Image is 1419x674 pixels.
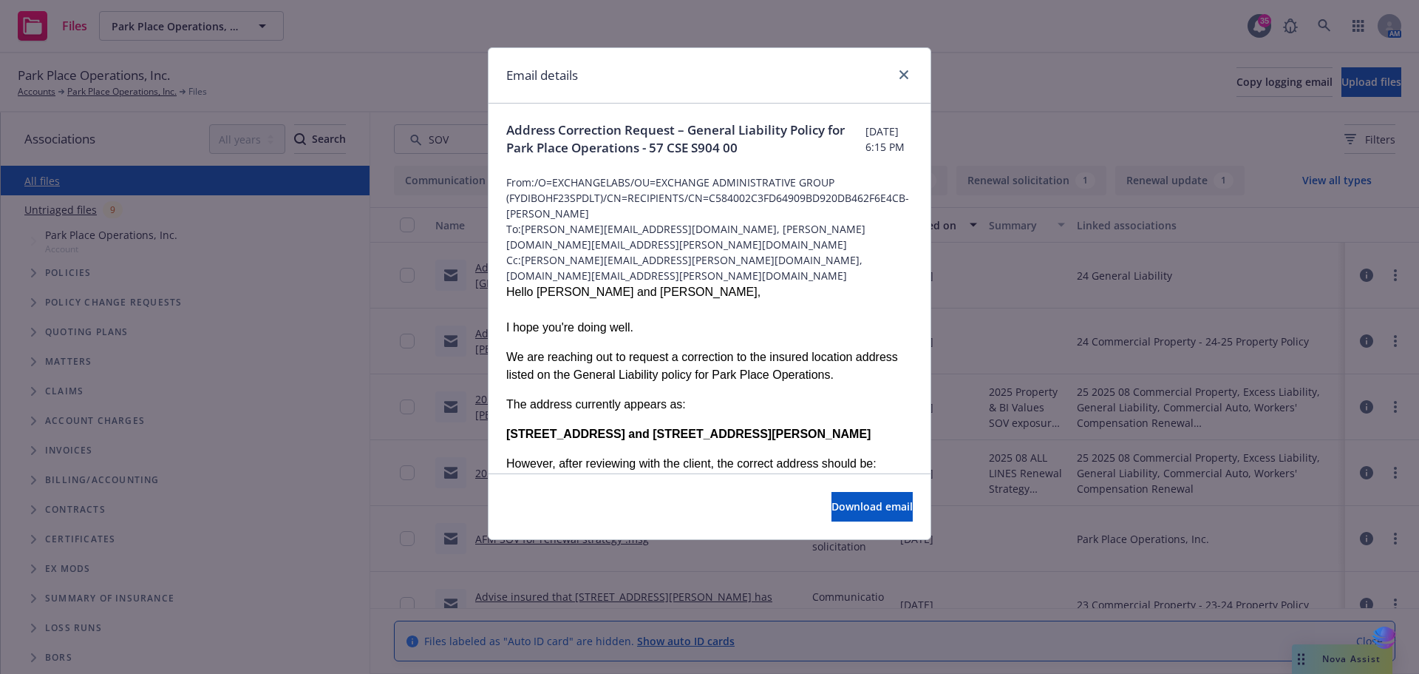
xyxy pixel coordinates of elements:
[506,319,913,337] div: I hope you're doing well.
[506,428,871,440] b: [STREET_ADDRESS] and [STREET_ADDRESS][PERSON_NAME]
[506,252,913,283] span: Cc: [PERSON_NAME][EMAIL_ADDRESS][PERSON_NAME][DOMAIN_NAME], [DOMAIN_NAME][EMAIL_ADDRESS][PERSON_N...
[506,66,578,85] h1: Email details
[895,66,913,84] a: close
[506,221,913,252] span: To: [PERSON_NAME][EMAIL_ADDRESS][DOMAIN_NAME], [PERSON_NAME][DOMAIN_NAME][EMAIL_ADDRESS][PERSON_N...
[506,396,913,414] div: The address currently appears as:
[506,348,913,384] div: We are reaching out to request a correction to the insured location address listed on the General...
[865,124,913,155] span: [DATE] 6:15 PM
[506,283,913,301] div: Hello [PERSON_NAME] and [PERSON_NAME],
[506,455,913,473] div: However, after reviewing with the client, the correct address should be:
[506,175,913,221] span: From: /O=EXCHANGELABS/OU=EXCHANGE ADMINISTRATIVE GROUP (FYDIBOHF23SPDLT)/CN=RECIPIENTS/CN=C584002...
[1372,624,1397,652] img: svg+xml;base64,PHN2ZyB3aWR0aD0iMzQiIGhlaWdodD0iMzQiIHZpZXdCb3g9IjAgMCAzNCAzNCIgZmlsbD0ibm9uZSIgeG...
[831,499,913,513] span: Download email
[506,121,865,157] span: Address Correction Request – General Liability Policy for Park Place Operations - 57 CSE S904 00
[831,492,913,522] button: Download email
